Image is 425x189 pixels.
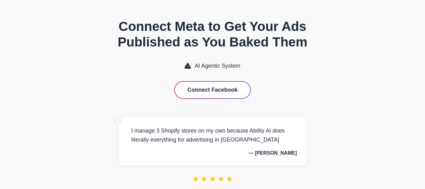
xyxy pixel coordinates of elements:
h1: Connect Meta to Get Your Ads Published as You Baked Them [94,19,331,50]
span: ★ [218,175,225,183]
p: — [PERSON_NAME] [128,150,297,156]
span: “ [113,111,124,139]
span: ★ [201,175,208,183]
button: Connect Facebook [175,82,250,98]
span: ★ [209,175,216,183]
p: I manage 3 Shopify stores on my own because Ability AI does literally everything for advertising ... [128,126,297,144]
span: ★ [192,175,199,183]
span: AI Agentic System [195,63,240,69]
img: AI Agentic System Logo [185,63,191,69]
span: ★ [226,175,233,183]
